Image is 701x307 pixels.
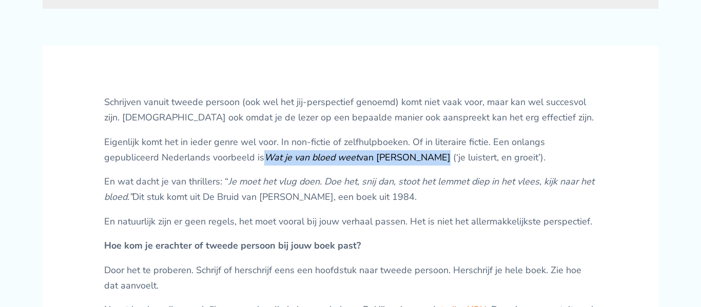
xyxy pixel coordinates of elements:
p: Eigenlijk komt het in ieder genre wel voor. In non-fictie of zelfhulpboeken. Of in literaire fict... [104,135,597,165]
p: Door het te proberen. Schrijf of herschrijf eens een hoofdstuk naar tweede persoon. Herschrijf je... [104,263,597,293]
em: Wat je van bloed weet [264,151,359,163]
p: En wat dacht je van thrillers: “ Dit stuk komt uit De Bruid van [PERSON_NAME], een boek uit 1984. [104,174,597,204]
em: Je moet het vlug doen. Doe het, snij dan, stoot het lemmet diep in het vlees, kijk naar het bloed.” [104,175,594,203]
p: Schrijven vanuit tweede persoon (ook wel het jij-perspectief genoemd) komt niet vaak voor, maar k... [104,95,597,125]
strong: Hoe kom je erachter of tweede persoon bij jouw boek past? [104,239,361,252]
p: En natuurlijk zijn er geen regels, het moet vooral bij jouw verhaal passen. Het is niet het aller... [104,214,597,230]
